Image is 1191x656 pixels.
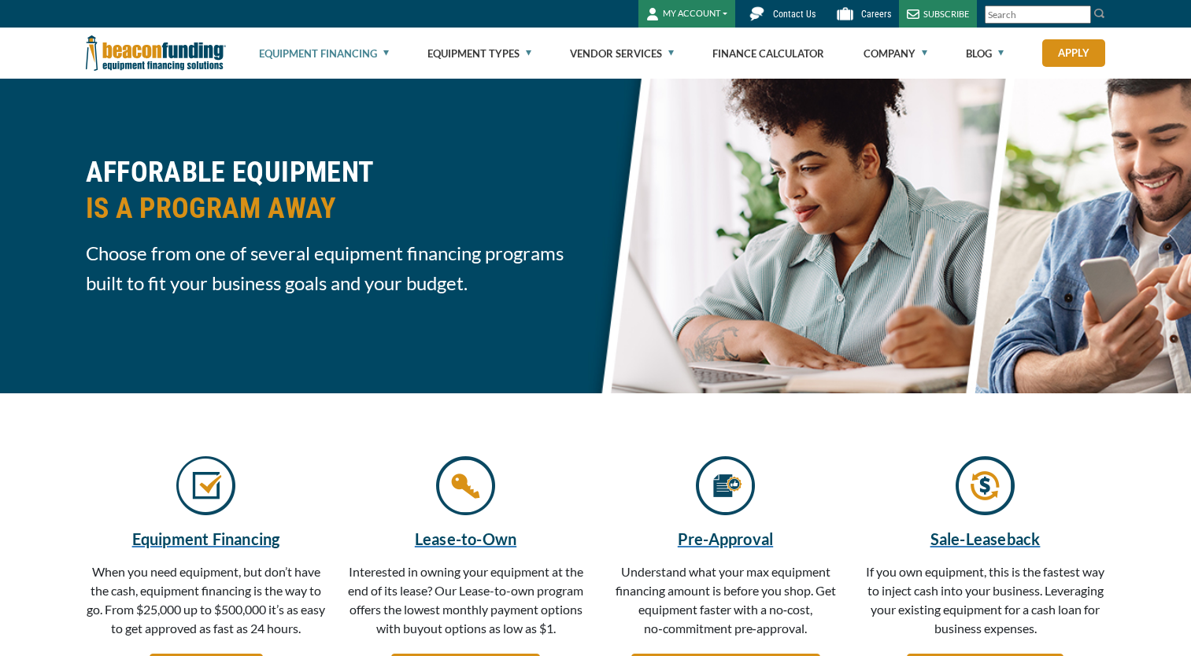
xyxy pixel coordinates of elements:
[86,28,226,79] img: Beacon Funding Corporation logo
[605,527,846,551] a: Pre-Approval
[86,562,327,646] p: When you need equipment, but don’t have the cash, equipment financing is the way to go. From $25,...
[956,456,1015,515] img: Arrows with money sign
[86,238,586,298] span: Choose from one of several equipment financing programs built to fit your business goals and your...
[427,28,531,79] a: Equipment Types
[86,154,586,227] h2: AFFORABLE EQUIPMENT
[1093,7,1106,20] img: Search
[712,28,824,79] a: Finance Calculator
[176,482,235,497] a: Check mark icon
[436,456,495,515] img: Key icon
[696,482,755,497] a: Paper with thumbs up icon
[864,28,927,79] a: Company
[1074,9,1087,21] a: Clear search text
[773,9,816,20] span: Contact Us
[861,9,891,20] span: Careers
[86,190,586,227] span: IS A PROGRAM AWAY
[346,527,586,551] a: Lease-to-Own
[985,6,1091,24] input: Search
[86,527,327,551] a: Equipment Financing
[1042,39,1105,67] a: Apply
[865,527,1106,551] a: Sale-Leaseback
[436,482,495,497] a: Key icon
[696,456,755,515] img: Paper with thumbs up icon
[176,456,235,515] img: Check mark icon
[259,28,389,79] a: Equipment Financing
[605,562,846,646] p: Understand what your max equipment financing amount is before you shop. Get equipment faster with...
[956,482,1015,497] a: Arrows with money sign
[966,28,1004,79] a: Blog
[570,28,674,79] a: Vendor Services
[346,562,586,646] p: Interested in owning your equipment at the end of its lease? Our Lease-to-own program offers the ...
[865,562,1106,646] p: If you own equipment, this is the fastest way to inject cash into your business. Leveraging your ...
